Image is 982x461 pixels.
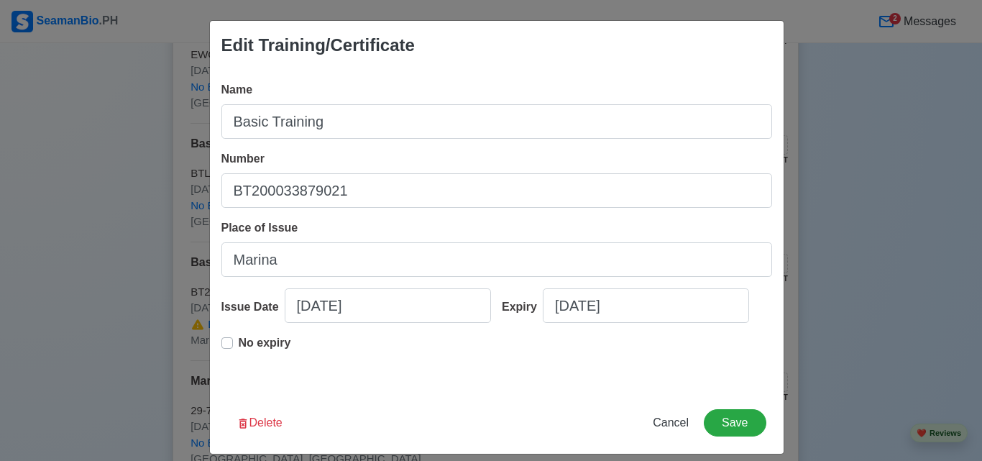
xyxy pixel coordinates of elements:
[643,409,698,437] button: Cancel
[221,298,285,316] div: Issue Date
[221,242,772,277] input: Ex: Cebu City
[221,32,415,58] div: Edit Training/Certificate
[502,298,543,316] div: Expiry
[221,222,298,234] span: Place of Issue
[221,104,772,139] input: Ex: COP Medical First Aid (VI/4)
[239,334,291,352] p: No expiry
[704,409,766,437] button: Save
[221,173,772,208] input: Ex: COP1234567890W or NA
[227,409,292,437] button: Delete
[221,83,253,96] span: Name
[653,416,689,429] span: Cancel
[221,152,265,165] span: Number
